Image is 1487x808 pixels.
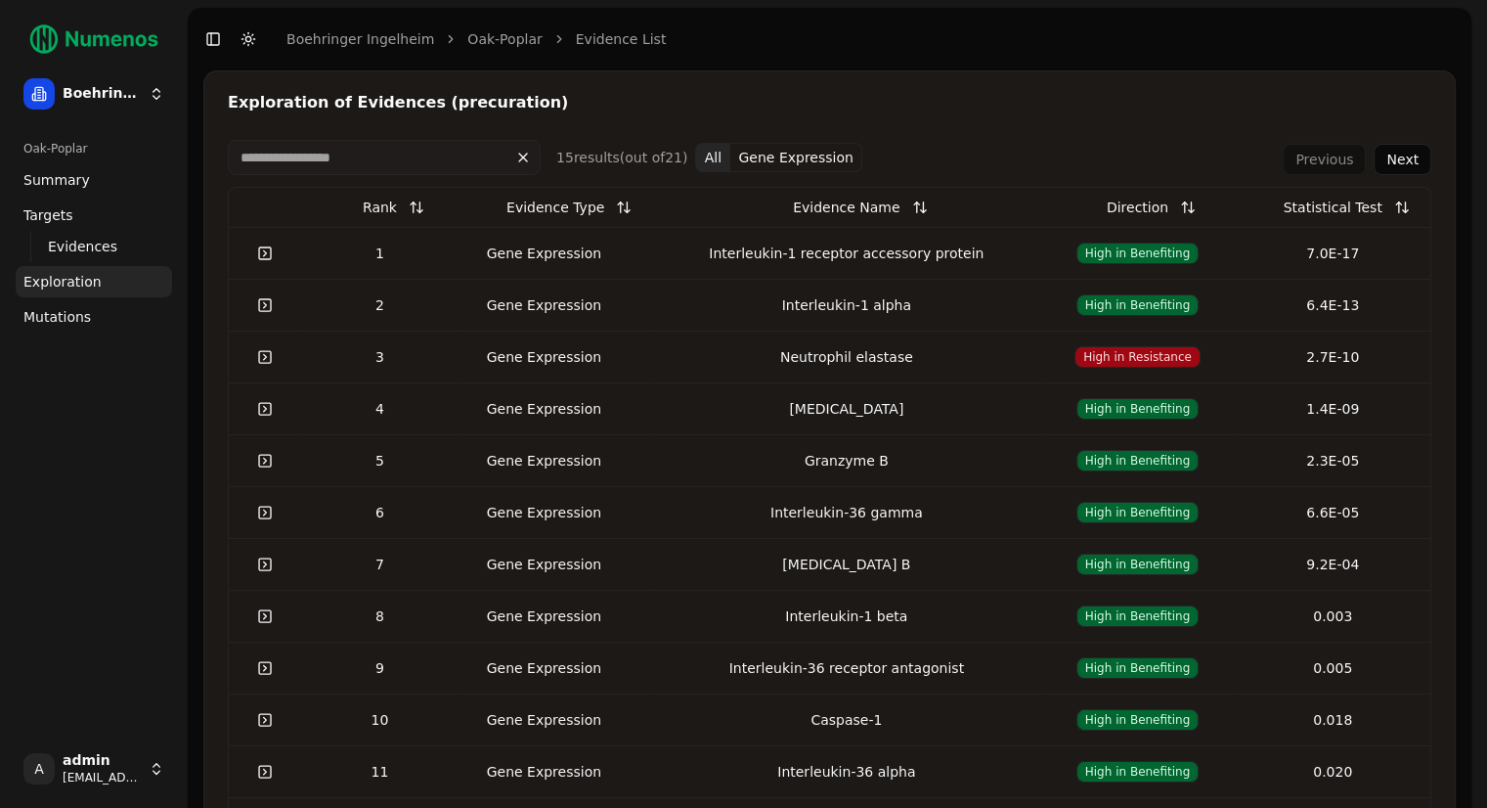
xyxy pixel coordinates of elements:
div: 2.3E-05 [1243,451,1422,471]
button: Gene Expression [730,143,861,172]
div: Gene Expression [465,555,622,574]
div: Neutrophil elastase [661,347,1032,367]
div: Gene Expression [465,606,622,626]
div: Evidence Type [506,190,604,225]
span: High in Benefiting [1076,606,1200,627]
span: Exploration [23,272,102,292]
div: 9 [310,658,451,678]
div: 2.7E-10 [1243,347,1422,367]
div: Rank [363,190,397,225]
div: 10 [310,710,451,730]
a: Targets [16,200,172,231]
div: Gene Expression [465,658,622,678]
button: Toggle Dark Mode [235,25,262,53]
div: Gene Expression [465,347,622,367]
span: High in Benefiting [1076,554,1200,575]
div: 6.6E-05 [1243,503,1422,522]
div: Interleukin-1 alpha [661,295,1032,315]
div: 7.0E-17 [1243,244,1422,263]
div: 0.003 [1243,606,1422,626]
span: 15 result s [556,150,620,165]
div: 0.005 [1243,658,1422,678]
span: Targets [23,205,73,225]
div: [MEDICAL_DATA] B [661,555,1032,574]
span: (out of 21 ) [620,150,688,165]
div: Gene Expression [465,451,622,471]
a: Oak-Poplar [467,29,542,49]
div: 6 [310,503,451,522]
div: Interleukin-1 receptor accessory protein [661,244,1032,263]
button: Aadmin[EMAIL_ADDRESS] [16,745,172,792]
div: Interleukin-36 gamma [661,503,1032,522]
div: Interleukin-36 receptor antagonist [661,658,1032,678]
div: Gene Expression [465,762,622,782]
div: Gene Expression [465,244,622,263]
a: Exploration [16,266,172,297]
div: 6.4E-13 [1243,295,1422,315]
div: Oak-Poplar [16,133,172,164]
div: 1 [310,244,451,263]
span: High in Benefiting [1076,761,1200,783]
a: Evidence list [576,29,667,49]
span: High in Benefiting [1076,398,1200,420]
div: Gene Expression [465,399,622,419]
div: Interleukin-36 alpha [661,762,1032,782]
span: High in Benefiting [1076,657,1200,679]
div: [MEDICAL_DATA] [661,399,1032,419]
div: Statistical Test [1284,190,1382,225]
a: Mutations [16,301,172,333]
span: High in Benefiting [1076,243,1200,264]
div: Interleukin-1 beta [661,606,1032,626]
div: Exploration of Evidences (precuration) [228,95,1431,111]
div: 0.020 [1243,762,1422,782]
div: Gene Expression [465,503,622,522]
div: 0.018 [1243,710,1422,730]
span: High in Resistance [1074,346,1201,368]
div: Evidence Name [793,190,899,225]
div: 7 [310,555,451,574]
img: Numenos [16,16,172,63]
div: Gene Expression [465,295,622,315]
span: High in Benefiting [1076,450,1200,471]
div: Granzyme B [661,451,1032,471]
button: Toggle Sidebar [199,25,227,53]
span: Evidences [48,237,117,256]
span: Boehringer Ingelheim [63,85,141,103]
a: Boehringer Ingelheim [286,29,434,49]
div: 1.4E-09 [1243,399,1422,419]
div: 8 [310,606,451,626]
a: Summary [16,164,172,196]
button: Next [1374,144,1431,175]
span: High in Benefiting [1076,709,1200,731]
span: A [23,753,55,785]
div: 5 [310,451,451,471]
nav: breadcrumb [286,29,666,49]
button: Boehringer Ingelheim [16,70,172,117]
div: Direction [1107,190,1168,225]
div: 3 [310,347,451,367]
span: [EMAIL_ADDRESS] [63,770,141,786]
div: 2 [310,295,451,315]
span: Mutations [23,307,91,327]
div: Caspase-1 [661,710,1032,730]
div: 11 [310,762,451,782]
div: 9.2E-04 [1243,555,1422,574]
div: Gene Expression [465,710,622,730]
span: admin [63,752,141,770]
button: All [695,143,730,172]
a: Evidences [40,233,149,260]
span: High in Benefiting [1076,294,1200,316]
span: High in Benefiting [1076,502,1200,523]
div: 4 [310,399,451,419]
span: Summary [23,170,90,190]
